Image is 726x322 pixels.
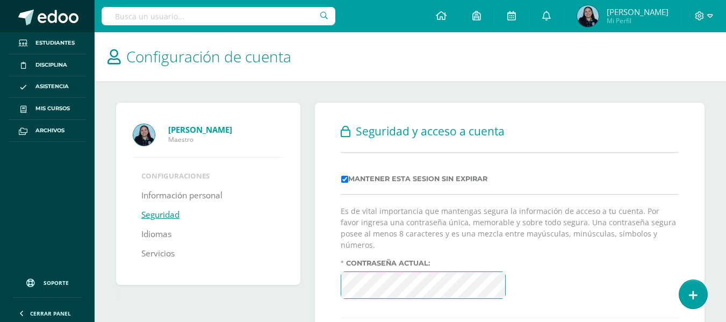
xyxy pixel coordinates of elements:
span: Mi Perfil [607,16,669,25]
label: Contraseña actual: [341,259,505,267]
a: Idiomas [141,225,171,244]
span: Mis cursos [35,104,70,113]
img: 8c46c7f4271155abb79e2bc50b6ca956.png [577,5,599,27]
span: Archivos [35,126,64,135]
a: Información personal [141,186,222,205]
a: Seguridad [141,205,179,225]
a: Mis cursos [9,98,86,120]
span: Estudiantes [35,39,75,47]
a: Servicios [141,244,175,263]
a: Asistencia [9,76,86,98]
a: Soporte [13,268,82,295]
img: Profile picture of Julia Tovar [133,124,155,146]
li: Configuraciones [141,171,275,181]
strong: [PERSON_NAME] [168,124,232,135]
p: Es de vital importancia que mantengas segura la información de acceso a tu cuenta. Por favor ingr... [341,205,679,251]
a: [PERSON_NAME] [168,124,283,135]
span: Cerrar panel [30,310,71,317]
span: Configuración de cuenta [126,46,291,67]
span: [PERSON_NAME] [607,6,669,17]
input: Mantener esta sesion sin expirar [341,176,348,183]
a: Archivos [9,120,86,142]
span: Seguridad y acceso a cuenta [356,124,505,139]
label: Mantener esta sesion sin expirar [341,175,487,183]
span: Soporte [44,279,69,287]
a: Estudiantes [9,32,86,54]
a: Disciplina [9,54,86,76]
span: Disciplina [35,61,67,69]
input: Busca un usuario... [102,7,335,25]
span: Asistencia [35,82,69,91]
span: Maestro [168,135,283,144]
